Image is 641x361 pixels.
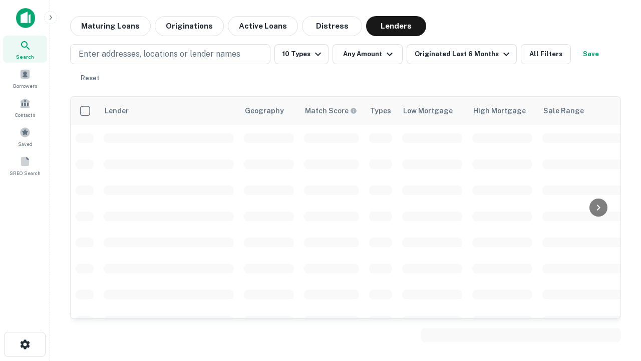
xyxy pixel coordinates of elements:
th: Types [364,97,397,125]
th: Low Mortgage [397,97,467,125]
a: Borrowers [3,65,47,92]
button: All Filters [521,44,571,64]
div: High Mortgage [473,105,526,117]
th: Sale Range [537,97,627,125]
th: Geography [239,97,299,125]
button: Originations [155,16,224,36]
button: Distress [302,16,362,36]
a: Contacts [3,94,47,121]
img: capitalize-icon.png [16,8,35,28]
button: Any Amount [333,44,403,64]
a: Saved [3,123,47,150]
button: Reset [74,68,106,88]
span: Borrowers [13,82,37,90]
span: Saved [18,140,33,148]
button: 10 Types [274,44,329,64]
p: Enter addresses, locations or lender names [79,48,240,60]
span: Search [16,53,34,61]
a: SREO Search [3,152,47,179]
th: Capitalize uses an advanced AI algorithm to match your search with the best lender. The match sco... [299,97,364,125]
div: Sale Range [543,105,584,117]
span: SREO Search [10,169,41,177]
div: Originated Last 6 Months [415,48,512,60]
button: Maturing Loans [70,16,151,36]
iframe: Chat Widget [591,249,641,297]
a: Search [3,36,47,63]
button: Active Loans [228,16,298,36]
div: Geography [245,105,284,117]
button: Lenders [366,16,426,36]
div: Lender [105,105,129,117]
h6: Match Score [305,105,355,116]
div: Capitalize uses an advanced AI algorithm to match your search with the best lender. The match sco... [305,105,357,116]
div: Low Mortgage [403,105,453,117]
button: Save your search to get updates of matches that match your search criteria. [575,44,607,64]
button: Enter addresses, locations or lender names [70,44,270,64]
span: Contacts [15,111,35,119]
th: High Mortgage [467,97,537,125]
th: Lender [99,97,239,125]
div: Types [370,105,391,117]
button: Originated Last 6 Months [407,44,517,64]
